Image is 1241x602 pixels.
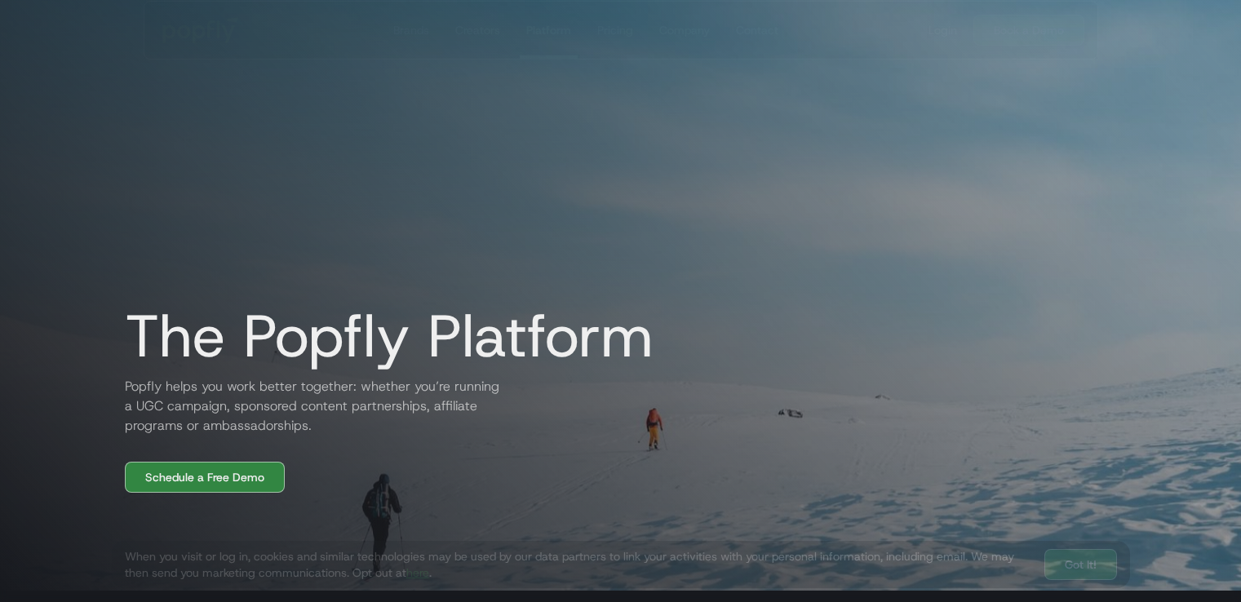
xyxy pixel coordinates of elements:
[929,22,957,38] div: Login
[392,22,428,38] div: Brands
[652,2,716,59] a: Company
[125,548,1031,581] div: When you visit or log in, cookies and similar technologies may be used by our data partners to li...
[112,377,503,436] h2: Popfly helps you work better together: whether you’re running a UGC campaign, sponsored content p...
[658,22,709,38] div: Company
[406,565,429,580] a: here
[973,15,1084,46] a: Book a Demo
[729,2,784,59] a: Contact
[596,22,632,38] div: Pricing
[151,6,256,55] a: home
[112,303,654,369] h1: The Popfly Platform
[735,22,778,38] div: Contact
[519,2,577,59] a: Platform
[386,2,435,59] a: Brands
[525,22,570,38] div: Platform
[454,22,499,38] div: Creators
[590,2,639,59] a: Pricing
[125,462,285,493] a: Schedule a Free Demo
[448,2,506,59] a: Creators
[922,22,964,38] a: Login
[1044,549,1117,580] a: Got It!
